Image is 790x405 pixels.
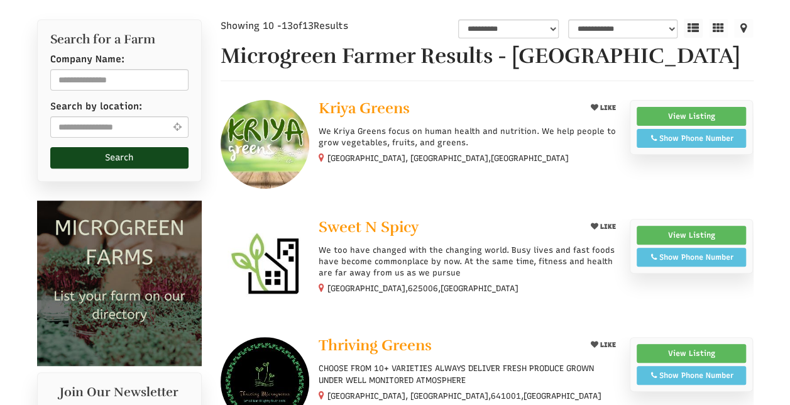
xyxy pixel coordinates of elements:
[644,133,740,144] div: Show Phone Number
[408,283,438,294] span: 625006
[568,19,678,38] select: sortbox-1
[586,100,620,116] button: LIKE
[50,33,189,47] h2: Search for a Farm
[327,391,601,401] small: [GEOGRAPHIC_DATA], [GEOGRAPHIC_DATA], ,
[50,147,189,169] button: Search
[37,201,202,366] img: Microgreen Farms list your microgreen farm today
[491,391,521,402] span: 641001
[319,363,620,386] p: CHOOSE FROM 10+ VARIETIES ALWAYS DELIVER FRESH PRODUCE GROWN UNDER WELL MONITORED ATMOSPHERE
[302,20,314,31] span: 13
[644,370,740,381] div: Show Phone Number
[524,391,601,402] span: [GEOGRAPHIC_DATA]
[586,337,620,353] button: LIKE
[50,100,142,113] label: Search by location:
[221,219,309,308] img: Sweet N Spicy
[598,223,616,231] span: LIKE
[221,19,398,33] div: Showing 10 - of Results
[637,226,747,245] a: View Listing
[319,126,620,148] p: We Kriya Greens focus on human health and nutrition. We help people to grow vegetables, fruits, a...
[282,20,293,31] span: 13
[644,252,740,263] div: Show Phone Number
[327,284,518,293] small: [GEOGRAPHIC_DATA], ,
[637,107,747,126] a: View Listing
[319,337,576,357] a: Thriving Greens
[319,336,432,355] span: Thriving Greens
[319,100,576,119] a: Kriya Greens
[491,153,569,164] span: [GEOGRAPHIC_DATA]
[586,219,620,235] button: LIKE
[50,53,124,66] label: Company Name:
[319,218,419,236] span: Sweet N Spicy
[598,104,616,112] span: LIKE
[327,153,569,163] small: [GEOGRAPHIC_DATA], [GEOGRAPHIC_DATA],
[319,245,620,279] p: We too have changed with the changing world. Busy lives and fast foods have become commonplace by...
[598,341,616,349] span: LIKE
[221,45,754,68] h1: Microgreen Farmer Results - [GEOGRAPHIC_DATA]
[319,219,576,238] a: Sweet N Spicy
[319,99,410,118] span: Kriya Greens
[441,283,518,294] span: [GEOGRAPHIC_DATA]
[170,122,184,131] i: Use Current Location
[637,344,747,363] a: View Listing
[221,100,309,189] img: Kriya Greens
[458,19,559,38] select: overall_rating_filter-1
